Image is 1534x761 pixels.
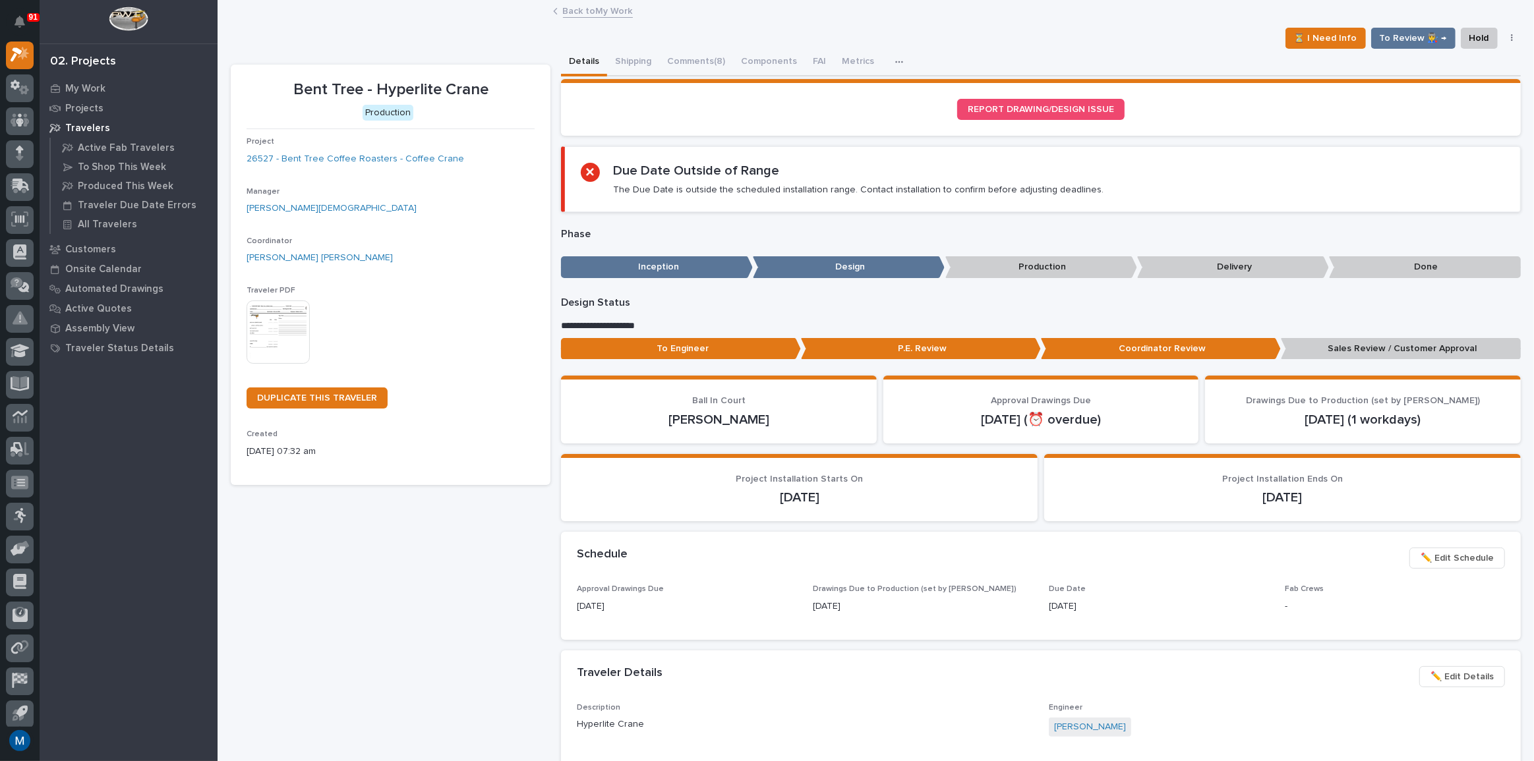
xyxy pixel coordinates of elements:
[1469,30,1489,46] span: Hold
[65,83,105,95] p: My Work
[247,237,292,245] span: Coordinator
[607,49,659,76] button: Shipping
[6,727,34,754] button: users-avatar
[1371,28,1456,49] button: To Review 👨‍🏭 →
[813,600,1033,613] p: [DATE]
[247,287,295,295] span: Traveler PDF
[733,49,805,76] button: Components
[991,396,1091,405] span: Approval Drawings Due
[1060,490,1505,505] p: [DATE]
[78,181,173,192] p: Produced This Week
[1421,550,1494,566] span: ✏️ Edit Schedule
[805,49,834,76] button: FAI
[561,228,1521,240] p: Phase
[51,138,218,157] a: Active Fab Travelers
[801,338,1041,360] p: P.E. Review
[736,474,863,484] span: Project Installation Starts On
[1221,412,1505,428] p: [DATE] (1 workdays)
[577,600,797,613] p: [DATE]
[1285,28,1366,49] button: ⏳ I Need Info
[40,118,218,138] a: Travelers
[577,666,663,681] h2: Traveler Details
[247,387,388,409] a: DUPLICATE THIS TRAVELER
[577,704,620,712] span: Description
[29,13,38,22] p: 91
[613,184,1104,196] p: The Due Date is outside the scheduled installation range. Contact installation to confirm before ...
[561,49,607,76] button: Details
[65,343,174,354] p: Traveler Status Details
[247,445,535,459] p: [DATE] 07:32 am
[247,138,274,146] span: Project
[50,55,116,69] div: 02. Projects
[1049,600,1269,613] p: [DATE]
[577,585,664,593] span: Approval Drawings Due
[899,412,1183,428] p: [DATE] (⏰ overdue)
[813,585,1017,593] span: Drawings Due to Production (set by [PERSON_NAME])
[247,188,280,196] span: Manager
[78,142,175,154] p: Active Fab Travelers
[78,161,166,173] p: To Shop This Week
[1137,256,1329,278] p: Delivery
[1041,338,1281,360] p: Coordinator Review
[968,105,1114,114] span: REPORT DRAWING/DESIGN ISSUE
[1294,30,1357,46] span: ⏳ I Need Info
[40,318,218,338] a: Assembly View
[247,80,535,99] p: Bent Tree - Hyperlite Crane
[40,78,218,98] a: My Work
[247,202,417,215] a: [PERSON_NAME][DEMOGRAPHIC_DATA]
[16,16,34,37] div: Notifications91
[51,196,218,214] a: Traveler Due Date Errors
[692,396,746,405] span: Ball In Court
[257,393,377,403] span: DUPLICATE THIS TRAVELER
[613,163,779,179] h2: Due Date Outside of Range
[65,264,142,275] p: Onsite Calendar
[40,279,218,298] a: Automated Drawings
[363,105,413,121] div: Production
[1380,30,1447,46] span: To Review 👨‍🏭 →
[753,256,945,278] p: Design
[40,98,218,118] a: Projects
[1054,720,1126,734] a: [PERSON_NAME]
[109,7,148,31] img: Workspace Logo
[577,412,861,428] p: [PERSON_NAME]
[659,49,733,76] button: Comments (8)
[40,239,218,259] a: Customers
[65,283,163,295] p: Automated Drawings
[1329,256,1521,278] p: Done
[1049,704,1082,712] span: Engineer
[40,259,218,279] a: Onsite Calendar
[561,338,801,360] p: To Engineer
[1246,396,1480,405] span: Drawings Due to Production (set by [PERSON_NAME])
[1281,338,1521,360] p: Sales Review / Customer Approval
[51,177,218,195] a: Produced This Week
[247,430,278,438] span: Created
[1049,585,1086,593] span: Due Date
[247,251,393,265] a: [PERSON_NAME] [PERSON_NAME]
[65,103,103,115] p: Projects
[1285,600,1505,613] p: -
[1285,585,1324,593] span: Fab Crews
[577,548,628,562] h2: Schedule
[65,323,134,335] p: Assembly View
[561,296,1521,309] p: Design Status
[1409,548,1505,569] button: ✏️ Edit Schedule
[957,99,1125,120] a: REPORT DRAWING/DESIGN ISSUE
[65,244,116,256] p: Customers
[1222,474,1343,484] span: Project Installation Ends On
[65,303,132,315] p: Active Quotes
[834,49,882,76] button: Metrics
[577,718,1033,731] p: Hyperlite Crane
[563,3,633,18] a: Back toMy Work
[577,490,1022,505] p: [DATE]
[1431,669,1494,685] span: ✏️ Edit Details
[65,123,110,134] p: Travelers
[247,152,464,166] a: 26527 - Bent Tree Coffee Roasters - Coffee Crane
[40,298,218,318] a: Active Quotes
[1419,666,1505,687] button: ✏️ Edit Details
[40,338,218,358] a: Traveler Status Details
[6,8,34,36] button: Notifications
[561,256,753,278] p: Inception
[78,200,196,211] p: Traveler Due Date Errors
[51,215,218,233] a: All Travelers
[945,256,1137,278] p: Production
